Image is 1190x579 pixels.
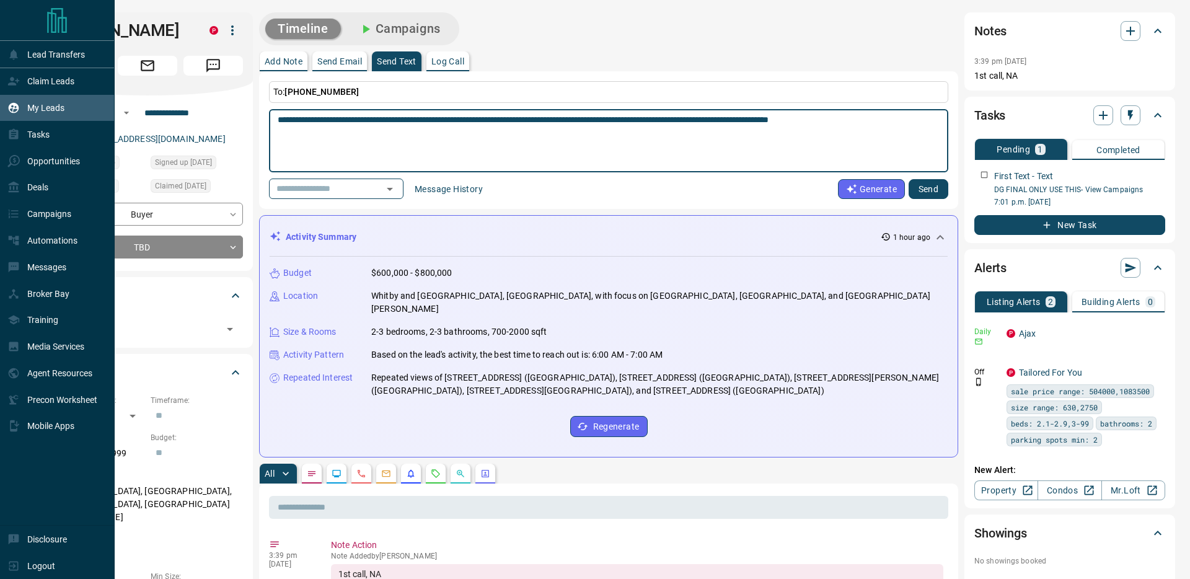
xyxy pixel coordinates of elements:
a: Condos [1038,480,1101,500]
div: property.ca [1007,368,1015,377]
div: property.ca [209,26,218,35]
p: Budget: [151,432,243,443]
button: Message History [407,179,490,199]
p: Daily [974,326,999,337]
a: DG FINAL ONLY USE THIS- View Campaigns [994,185,1143,194]
p: Activity Summary [286,231,356,244]
a: [EMAIL_ADDRESS][DOMAIN_NAME] [86,134,226,144]
p: 7:01 p.m. [DATE] [994,197,1165,208]
p: [GEOGRAPHIC_DATA], [GEOGRAPHIC_DATA], [GEOGRAPHIC_DATA], [GEOGRAPHIC_DATA][PERSON_NAME] [52,481,243,528]
div: Tue Sep 30 2025 [151,179,243,197]
p: Repeated views of [STREET_ADDRESS] ([GEOGRAPHIC_DATA]), [STREET_ADDRESS] ([GEOGRAPHIC_DATA]), [ST... [371,371,948,397]
p: Location [283,289,318,303]
p: Budget [283,267,312,280]
p: Log Call [431,57,464,66]
p: Listing Alerts [987,298,1041,306]
button: Regenerate [570,416,648,437]
button: Open [381,180,399,198]
button: Campaigns [346,19,453,39]
p: Building Alerts [1082,298,1140,306]
span: [PHONE_NUMBER] [284,87,359,97]
div: Alerts [974,253,1165,283]
svg: Listing Alerts [406,469,416,479]
span: Signed up [DATE] [155,156,212,169]
a: Tailored For You [1019,368,1082,378]
span: beds: 2.1-2.9,3-99 [1011,417,1089,430]
p: Size & Rooms [283,325,337,338]
span: Email [118,56,177,76]
div: Tags [52,281,243,311]
h2: Showings [974,523,1027,543]
p: 3:39 pm [DATE] [974,57,1027,66]
div: Showings [974,518,1165,548]
p: 1st call, NA [974,69,1165,82]
p: Pending [997,145,1030,154]
p: Completed [1096,146,1140,154]
p: 0 [1148,298,1153,306]
div: Tasks [974,100,1165,130]
p: Timeframe: [151,395,243,406]
a: Property [974,480,1038,500]
svg: Emails [381,469,391,479]
p: No showings booked [974,555,1165,567]
p: 1 hour ago [893,232,930,243]
div: Activity Summary1 hour ago [270,226,948,249]
p: Repeated Interest [283,371,353,384]
p: 3:39 pm [269,551,312,560]
svg: Calls [356,469,366,479]
svg: Agent Actions [480,469,490,479]
svg: Notes [307,469,317,479]
p: Whitby and [GEOGRAPHIC_DATA], [GEOGRAPHIC_DATA], with focus on [GEOGRAPHIC_DATA], [GEOGRAPHIC_DAT... [371,289,948,316]
h2: Tasks [974,105,1005,125]
p: 2-3 bedrooms, 2-3 bathrooms, 700-2000 sqft [371,325,547,338]
a: Mr.Loft [1101,480,1165,500]
span: bathrooms: 2 [1100,417,1152,430]
div: Criteria [52,358,243,387]
p: Motivation: [52,534,243,545]
p: Activity Pattern [283,348,344,361]
button: New Task [974,215,1165,235]
span: parking spots min: 2 [1011,433,1098,446]
p: Off [974,366,999,378]
p: 2 [1048,298,1053,306]
p: Based on the lead's activity, the best time to reach out is: 6:00 AM - 7:00 AM [371,348,663,361]
span: sale price range: 504000,1083500 [1011,385,1150,397]
svg: Requests [431,469,441,479]
p: Note Added by [PERSON_NAME] [331,552,943,560]
span: size range: 630,2750 [1011,401,1098,413]
svg: Lead Browsing Activity [332,469,342,479]
div: property.ca [1007,329,1015,338]
p: [DATE] [269,560,312,568]
p: To: [269,81,948,103]
p: $600,000 - $800,000 [371,267,452,280]
button: Timeline [265,19,341,39]
span: Message [183,56,243,76]
div: Buyer [52,203,243,226]
button: Open [119,105,134,120]
svg: Email [974,337,983,346]
p: All [265,469,275,478]
div: Notes [974,16,1165,46]
p: Send Email [317,57,362,66]
h2: Notes [974,21,1007,41]
h2: Alerts [974,258,1007,278]
svg: Opportunities [456,469,465,479]
span: Claimed [DATE] [155,180,206,192]
button: Send [909,179,948,199]
p: Note Action [331,539,943,552]
button: Open [221,320,239,338]
p: Add Note [265,57,302,66]
div: TBD [52,236,243,259]
h1: [PERSON_NAME] [52,20,191,40]
p: Areas Searched: [52,470,243,481]
a: Ajax [1019,329,1036,338]
button: Generate [838,179,905,199]
p: 1 [1038,145,1042,154]
p: Send Text [377,57,416,66]
p: First Text - Text [994,170,1053,183]
svg: Push Notification Only [974,378,983,386]
div: Mon Jan 15 2024 [151,156,243,173]
p: New Alert: [974,464,1165,477]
